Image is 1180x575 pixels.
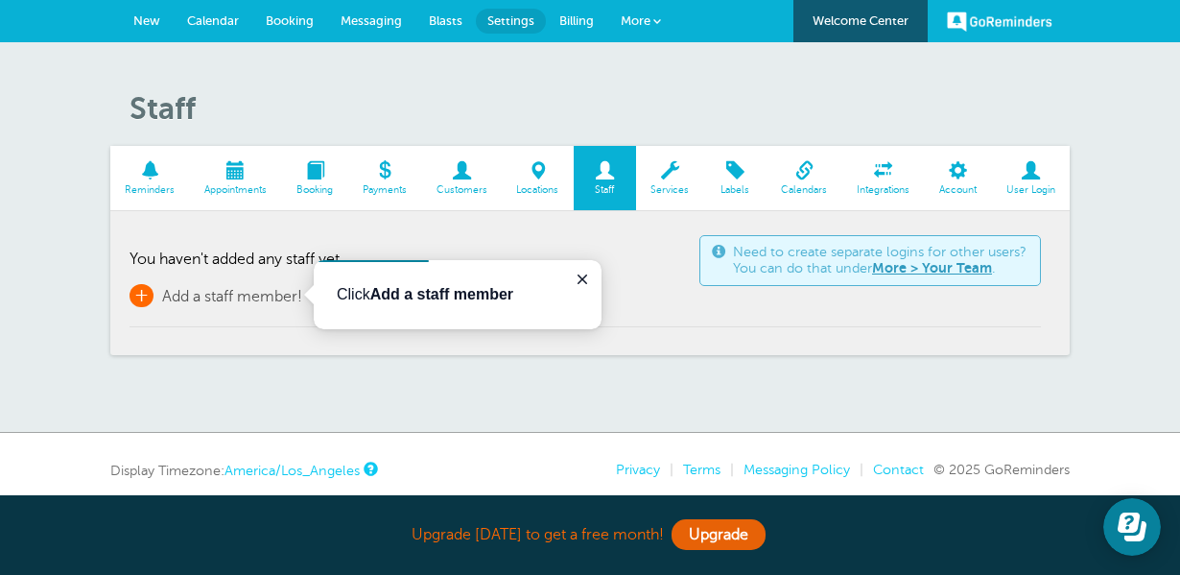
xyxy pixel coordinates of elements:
[720,462,734,478] li: |
[200,184,272,196] span: Appointments
[190,146,282,210] a: Appointments
[714,184,757,196] span: Labels
[1001,184,1060,196] span: User Login
[683,462,720,477] a: Terms
[933,462,1070,477] span: © 2025 GoReminders
[487,13,534,28] span: Settings
[733,244,1028,277] span: Need to create separate logins for other users? You can do that under .
[282,146,348,210] a: Booking
[991,146,1070,210] a: User Login
[162,288,302,305] span: Add a staff member!
[224,463,360,478] a: America/Los_Angeles
[130,284,302,307] a: + Add a staff member!
[110,515,1070,556] div: Upgrade [DATE] to get a free month!
[621,13,650,28] span: More
[120,184,180,196] span: Reminders
[924,146,991,210] a: Account
[933,184,981,196] span: Account
[852,184,915,196] span: Integrations
[357,184,412,196] span: Payments
[872,260,992,276] a: More > Your Team
[873,462,924,477] a: Contact
[636,146,704,210] a: Services
[130,251,1041,269] p: You haven't added any staff yet.
[559,13,594,28] span: Billing
[341,13,402,28] span: Messaging
[776,184,833,196] span: Calendars
[850,462,863,478] li: |
[743,462,850,477] a: Messaging Policy
[110,462,375,479] div: Display Timezone:
[187,13,239,28] span: Calendar
[364,463,375,475] a: This is the timezone being used to display dates and times to you on this device. Click the timez...
[421,146,502,210] a: Customers
[704,146,767,210] a: Labels
[502,146,574,210] a: Locations
[133,13,160,28] span: New
[130,284,153,307] span: +
[292,184,339,196] span: Booking
[1103,498,1161,556] iframe: Resource center
[431,184,492,196] span: Customers
[672,519,766,550] a: Upgrade
[266,13,314,28] span: Booking
[429,13,462,28] span: Blasts
[616,462,660,477] a: Privacy
[314,260,602,329] iframe: tooltip
[347,146,421,210] a: Payments
[767,146,842,210] a: Calendars
[646,184,695,196] span: Services
[583,184,626,196] span: Staff
[476,9,546,34] a: Settings
[110,146,190,210] a: Reminders
[842,146,925,210] a: Integrations
[660,462,673,478] li: |
[511,184,564,196] span: Locations
[130,90,1070,127] h1: Staff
